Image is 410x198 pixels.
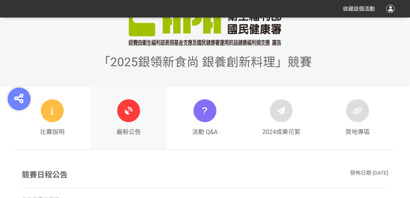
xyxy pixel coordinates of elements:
span: 「2025銀領新食尚 銀養創新料理」競賽 [98,55,312,69]
div: 競賽日程公告 [22,169,68,180]
span: 最新公告 [116,128,141,137]
span: 比賽說明 [40,128,65,137]
a: 2024成果花絮 [243,87,320,150]
span: 質地專區 [345,128,370,137]
span: 2024成果花絮 [262,128,300,137]
span: 活動 Q&A [192,128,218,137]
a: 質地專區 [320,87,396,150]
div: 發佈日期 [DATE] [350,169,388,180]
a: 比賽說明 [14,87,90,150]
a: 活動 Q&A [167,87,243,150]
a: 最新公告 [90,87,167,150]
a: 「2025銀領新食尚 銀養創新料理」競賽 [98,63,312,67]
span: 收藏這個活動 [343,6,375,12]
